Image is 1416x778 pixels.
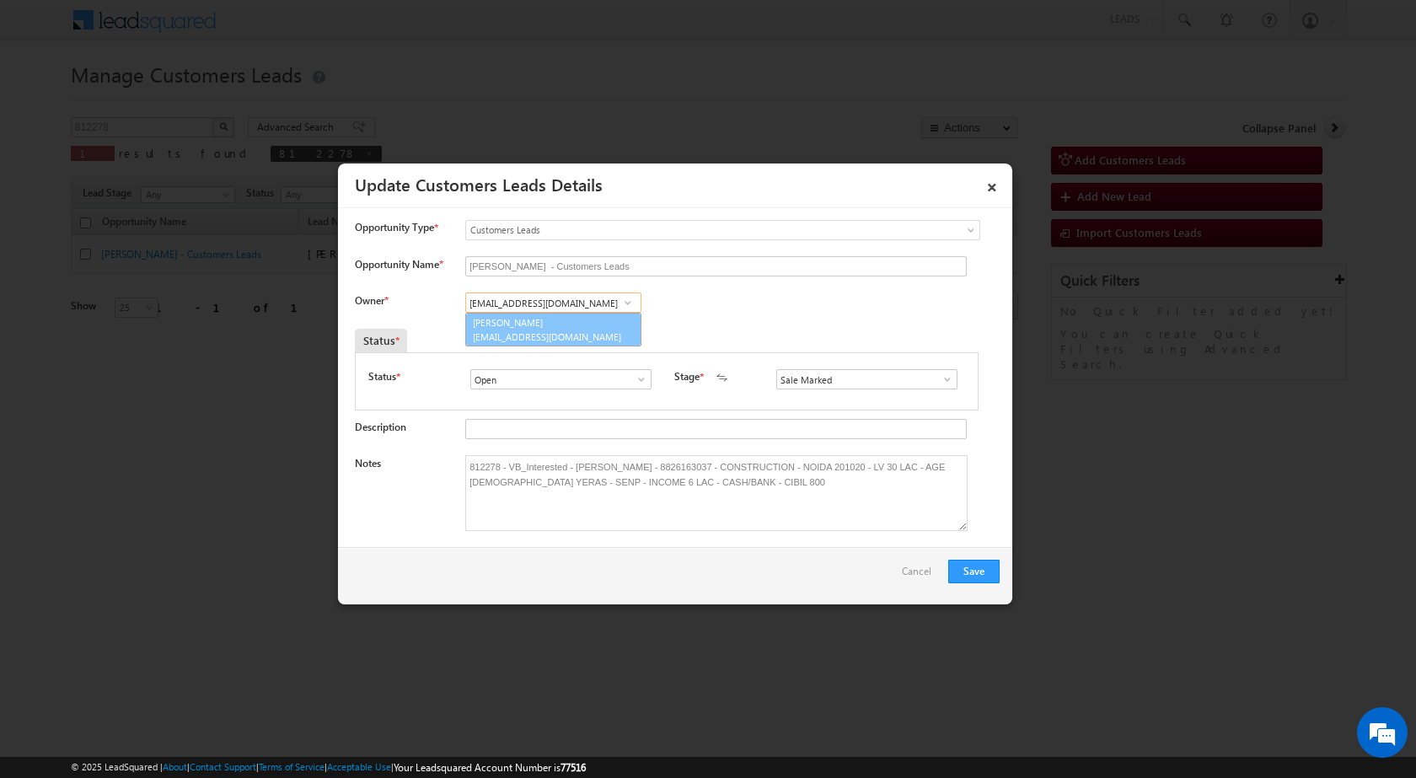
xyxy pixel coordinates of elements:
[22,156,308,505] textarea: Type your message and hit 'Enter'
[776,369,957,389] input: Type to Search
[355,220,434,235] span: Opportunity Type
[355,294,388,307] label: Owner
[368,369,396,384] label: Status
[465,292,641,313] input: Type to Search
[355,421,406,433] label: Description
[948,560,1000,583] button: Save
[190,761,256,772] a: Contact Support
[674,369,700,384] label: Stage
[259,761,324,772] a: Terms of Service
[163,761,187,772] a: About
[276,8,317,49] div: Minimize live chat window
[29,89,71,110] img: d_60004797649_company_0_60004797649
[978,169,1006,199] a: ×
[229,519,306,542] em: Start Chat
[466,223,911,238] span: Customers Leads
[626,371,647,388] a: Show All Items
[617,294,638,311] a: Show All Items
[355,172,603,196] a: Update Customers Leads Details
[355,457,381,469] label: Notes
[473,330,625,343] span: [EMAIL_ADDRESS][DOMAIN_NAME]
[466,314,641,346] a: [PERSON_NAME]
[560,761,586,774] span: 77516
[470,369,652,389] input: Type to Search
[71,759,586,775] span: © 2025 LeadSquared | | | | |
[932,371,953,388] a: Show All Items
[355,258,442,271] label: Opportunity Name
[465,220,980,240] a: Customers Leads
[88,89,283,110] div: Chat with us now
[902,560,940,592] a: Cancel
[394,761,586,774] span: Your Leadsquared Account Number is
[327,761,391,772] a: Acceptable Use
[355,329,407,352] div: Status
